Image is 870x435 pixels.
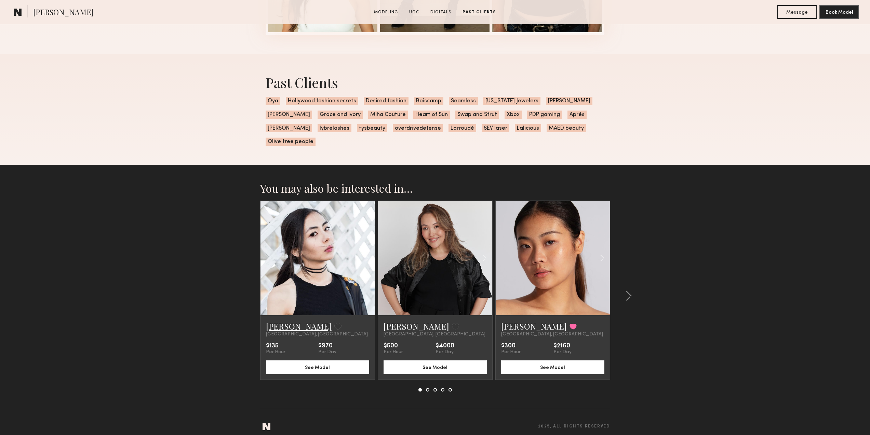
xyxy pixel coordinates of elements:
span: MAED beauty [547,124,586,132]
span: Desired fashion [364,97,409,105]
div: Per Day [553,349,572,355]
span: [GEOGRAPHIC_DATA], [GEOGRAPHIC_DATA] [384,332,485,337]
span: SEV laser [482,124,509,132]
span: [PERSON_NAME] [266,111,312,119]
div: $970 [318,343,336,349]
div: Per Hour [501,349,521,355]
span: tysbeauty [357,124,387,132]
a: [PERSON_NAME] [384,321,449,332]
div: Per Day [318,349,336,355]
span: lybrelashes [318,124,351,132]
button: See Model [501,360,604,374]
span: Seamless [449,97,478,105]
span: [PERSON_NAME] [546,97,592,105]
span: Grace and Ivory [318,111,363,119]
a: See Model [266,364,369,370]
div: Per Day [436,349,454,355]
span: [GEOGRAPHIC_DATA], [GEOGRAPHIC_DATA] [501,332,603,337]
a: See Model [501,364,604,370]
div: $300 [501,343,521,349]
span: Miha Couture [368,111,408,119]
span: [US_STATE] Jewelers [483,97,540,105]
div: $500 [384,343,403,349]
div: $135 [266,343,285,349]
span: Boiscamp [414,97,443,105]
span: [GEOGRAPHIC_DATA], [GEOGRAPHIC_DATA] [266,332,368,337]
a: Digitals [428,9,454,15]
span: Olive tree people [266,138,316,146]
span: Xbox [505,111,522,119]
div: $2160 [553,343,572,349]
button: See Model [384,360,487,374]
span: Heart of Sun [413,111,450,119]
span: Swap and Strut [455,111,499,119]
span: [PERSON_NAME] [266,124,312,132]
div: Per Hour [266,349,285,355]
span: Aprés [567,111,587,119]
button: Book Model [819,5,859,19]
div: Past Clients [266,73,605,91]
a: UGC [406,9,422,15]
a: Past Clients [460,9,499,15]
span: Hollywood fashion secrets [286,97,358,105]
a: Modeling [371,9,401,15]
div: Per Hour [384,349,403,355]
span: overdrivedefense [393,124,443,132]
span: Lalicious [515,124,541,132]
a: See Model [384,364,487,370]
a: Book Model [819,9,859,15]
span: 2025, all rights reserved [538,424,610,429]
a: [PERSON_NAME] [266,321,332,332]
button: Message [777,5,817,19]
a: [PERSON_NAME] [501,321,567,332]
span: [PERSON_NAME] [33,7,93,19]
span: Oya [266,97,280,105]
div: $4000 [436,343,454,349]
span: PDP gaming [527,111,562,119]
h2: You may also be interested in… [260,181,610,195]
span: Larroudé [449,124,476,132]
button: See Model [266,360,369,374]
